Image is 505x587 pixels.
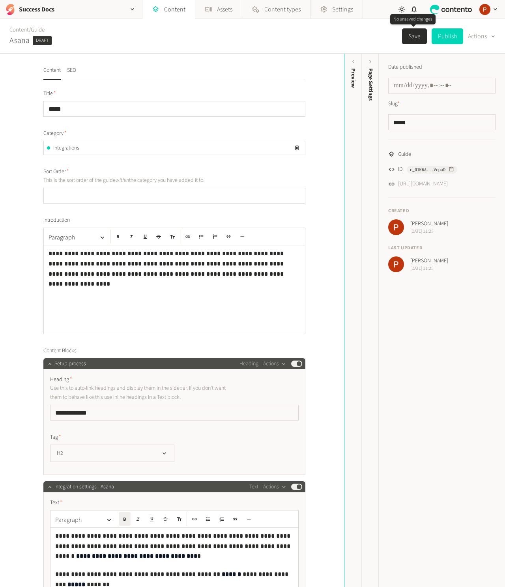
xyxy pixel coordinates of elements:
[50,499,62,507] span: Text
[67,66,76,80] button: SEO
[50,433,61,441] span: Tag
[45,230,108,245] button: Paragraph
[33,36,52,45] span: Draft
[390,14,436,24] div: No unsaved changes
[468,28,496,44] button: Actions
[410,265,448,272] span: [DATE] 11:25
[43,168,69,176] span: Sort Order
[410,220,448,228] span: [PERSON_NAME]
[398,165,404,174] span: ID:
[54,483,114,491] span: Integration settings - Asana
[50,384,230,402] p: Use this to auto-link headings and display them in the sidebar. If you don’t want them to behave ...
[116,176,129,184] em: within
[388,63,422,71] label: Date published
[54,360,86,368] span: Setup process
[239,360,258,368] span: Heading
[9,35,30,47] h2: Asana
[398,150,411,159] span: Guide
[388,100,400,108] label: Slug
[53,144,79,152] span: Integrations
[43,216,70,224] span: Introduction
[29,26,31,34] span: /
[19,5,54,14] h2: Success Docs
[263,482,286,492] button: Actions
[52,512,115,528] button: Paragraph
[332,5,353,14] span: Settings
[263,359,286,368] button: Actions
[50,445,174,462] button: H2
[388,219,404,235] img: Peter Coppinger
[349,68,357,88] div: Preview
[31,26,45,34] a: Guide
[5,4,16,15] img: Success Docs
[388,245,496,252] h4: Last updated
[367,68,375,101] span: Page Settings
[388,208,496,215] h4: Created
[43,347,77,355] span: Content Blocks
[398,180,448,188] a: [URL][DOMAIN_NAME]
[388,256,404,272] img: Peter Coppinger
[43,176,223,185] p: This is the sort order of the guide the category you have added it to.
[479,4,490,15] img: Peter Coppinger
[407,166,457,174] button: c_01K6A...VcpaD
[249,483,258,491] span: Text
[410,257,448,265] span: [PERSON_NAME]
[43,129,67,138] span: Category
[43,66,61,80] button: Content
[410,166,445,173] span: c_01K6A...VcpaD
[402,28,427,44] button: Save
[50,376,72,384] span: Heading
[432,28,463,44] button: Publish
[410,228,448,235] span: [DATE] 11:25
[43,90,56,98] span: Title
[9,26,29,34] a: Content
[264,5,301,14] span: Content types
